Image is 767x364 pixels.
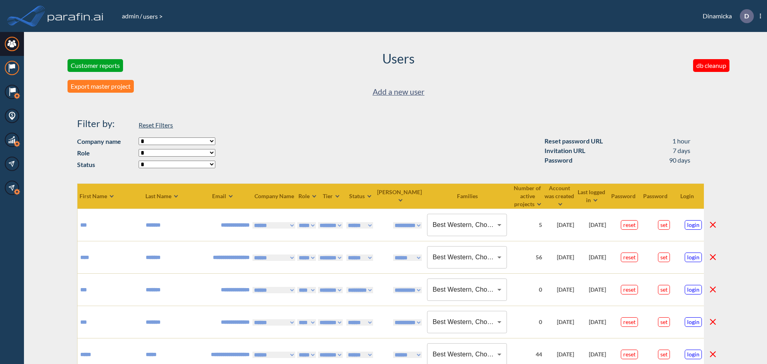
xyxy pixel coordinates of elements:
[744,12,749,20] p: D
[252,183,297,209] th: Company Name
[297,183,318,209] th: Role
[145,183,193,209] th: Last Name
[608,183,640,209] th: Password
[193,183,252,209] th: Email
[68,80,134,93] button: Export master project
[669,155,690,165] div: 90 days
[658,220,670,230] button: set
[685,253,702,262] button: login
[373,86,425,99] a: Add a new user
[544,136,603,146] div: Reset password URL
[77,160,135,169] strong: Status
[544,155,572,165] div: Password
[621,285,638,294] button: reset
[576,209,608,241] td: [DATE]
[424,183,512,209] th: Families
[544,273,576,306] td: [DATE]
[708,349,718,359] button: delete line
[621,220,638,230] button: reset
[512,209,544,241] td: 5
[544,183,576,209] th: Account was created
[685,350,702,359] button: login
[576,241,608,273] td: [DATE]
[708,252,718,262] button: delete line
[576,273,608,306] td: [DATE]
[544,306,576,338] td: [DATE]
[576,306,608,338] td: [DATE]
[576,183,608,209] th: Last logged in
[708,220,718,230] button: delete line
[672,183,704,209] th: Login
[621,317,638,327] button: reset
[77,118,135,129] h4: Filter by:
[318,183,345,209] th: Tier
[46,8,105,24] img: logo
[685,285,702,294] button: login
[427,311,507,333] div: Best Western, Choice, G6 Hospitality, Hilton, Hyatt, IHG, Marriott, [GEOGRAPHIC_DATA]
[658,285,670,294] button: set
[685,317,702,327] button: login
[427,246,507,269] div: Best Western, Choice, G6 Hospitality, Hilton, Hyatt, IHG, Marriott, [GEOGRAPHIC_DATA], [GEOGRAPHI...
[544,241,576,273] td: [DATE]
[708,284,718,294] button: delete line
[512,273,544,306] td: 0
[142,12,163,20] span: users >
[544,146,585,155] div: Invitation URL
[658,253,670,262] button: set
[621,253,638,262] button: reset
[640,183,672,209] th: Password
[708,317,718,327] button: delete line
[691,9,761,23] div: Dinamicka
[377,183,424,209] th: [PERSON_NAME]
[121,12,140,20] a: admin
[121,11,142,21] li: /
[672,136,690,146] div: 1 hour
[382,51,415,66] h2: Users
[512,183,544,209] th: Number of active projects
[673,146,690,155] div: 7 days
[77,148,135,158] strong: Role
[621,350,638,359] button: reset
[427,214,507,236] div: Best Western, Choice, G6 Hospitality, [GEOGRAPHIC_DATA], Hyatt, Marriott, [GEOGRAPHIC_DATA], [GEO...
[512,306,544,338] td: 0
[68,59,123,72] button: Customer reports
[345,183,377,209] th: Status
[685,220,702,230] button: login
[512,241,544,273] td: 56
[77,183,145,209] th: First Name
[658,350,670,359] button: set
[693,59,729,72] button: db cleanup
[658,317,670,327] button: set
[77,137,135,146] strong: Company name
[427,278,507,301] div: Best Western, Choice, G6 Hospitality, Hilton, Hyatt, IHG, Marriott, [GEOGRAPHIC_DATA]
[139,121,173,129] span: Reset Filters
[544,209,576,241] td: [DATE]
